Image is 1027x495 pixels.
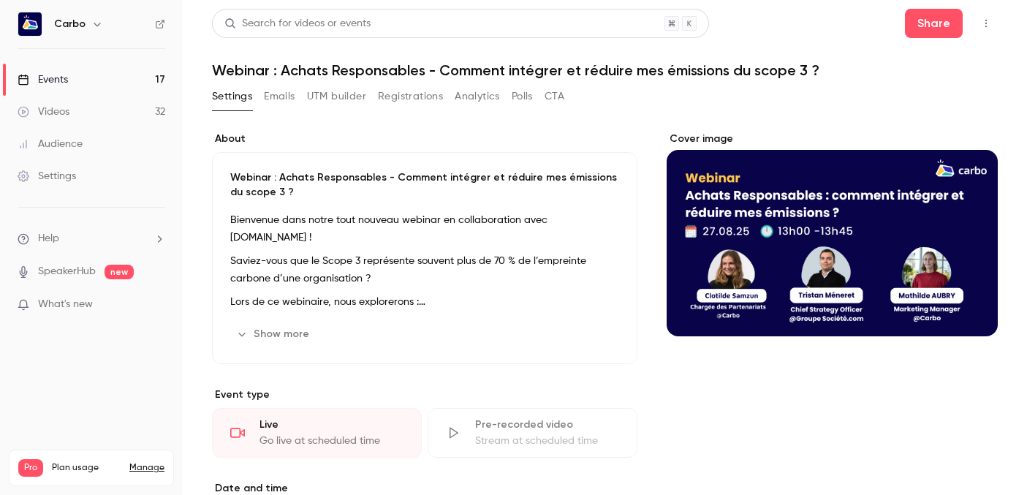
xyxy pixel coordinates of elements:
[212,132,637,146] label: About
[475,417,619,432] div: Pre-recorded video
[428,408,637,458] div: Pre-recorded videoStream at scheduled time
[105,265,134,279] span: new
[212,85,252,108] button: Settings
[38,297,93,312] span: What's new
[259,434,403,448] div: Go live at scheduled time
[129,462,164,474] a: Manage
[475,434,619,448] div: Stream at scheduled time
[378,85,443,108] button: Registrations
[18,459,43,477] span: Pro
[230,322,318,346] button: Show more
[230,170,619,200] p: Webinar : Achats Responsables - Comment intégrer et réduire mes émissions du scope 3 ?
[18,231,165,246] li: help-dropdown-opener
[264,85,295,108] button: Emails
[307,85,366,108] button: UTM builder
[667,132,998,336] section: Cover image
[455,85,500,108] button: Analytics
[54,17,86,31] h6: Carbo
[545,85,564,108] button: CTA
[38,231,59,246] span: Help
[905,9,963,38] button: Share
[18,137,83,151] div: Audience
[259,417,403,432] div: Live
[212,388,637,402] p: Event type
[18,169,76,184] div: Settings
[230,293,619,311] p: Lors de ce webinaire, nous explorerons :
[230,252,619,287] p: Saviez-vous que le Scope 3 représente souvent plus de 70 % de l’empreinte carbone d’une organisat...
[230,211,619,246] p: Bienvenue dans notre tout nouveau webinar en collaboration avec [DOMAIN_NAME] !
[212,61,998,79] h1: Webinar : Achats Responsables - Comment intégrer et réduire mes émissions du scope 3 ?
[148,298,165,311] iframe: Noticeable Trigger
[38,264,96,279] a: SpeakerHub
[18,72,68,87] div: Events
[18,105,69,119] div: Videos
[224,16,371,31] div: Search for videos or events
[52,462,121,474] span: Plan usage
[18,12,42,36] img: Carbo
[667,132,998,146] label: Cover image
[512,85,533,108] button: Polls
[212,408,422,458] div: LiveGo live at scheduled time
